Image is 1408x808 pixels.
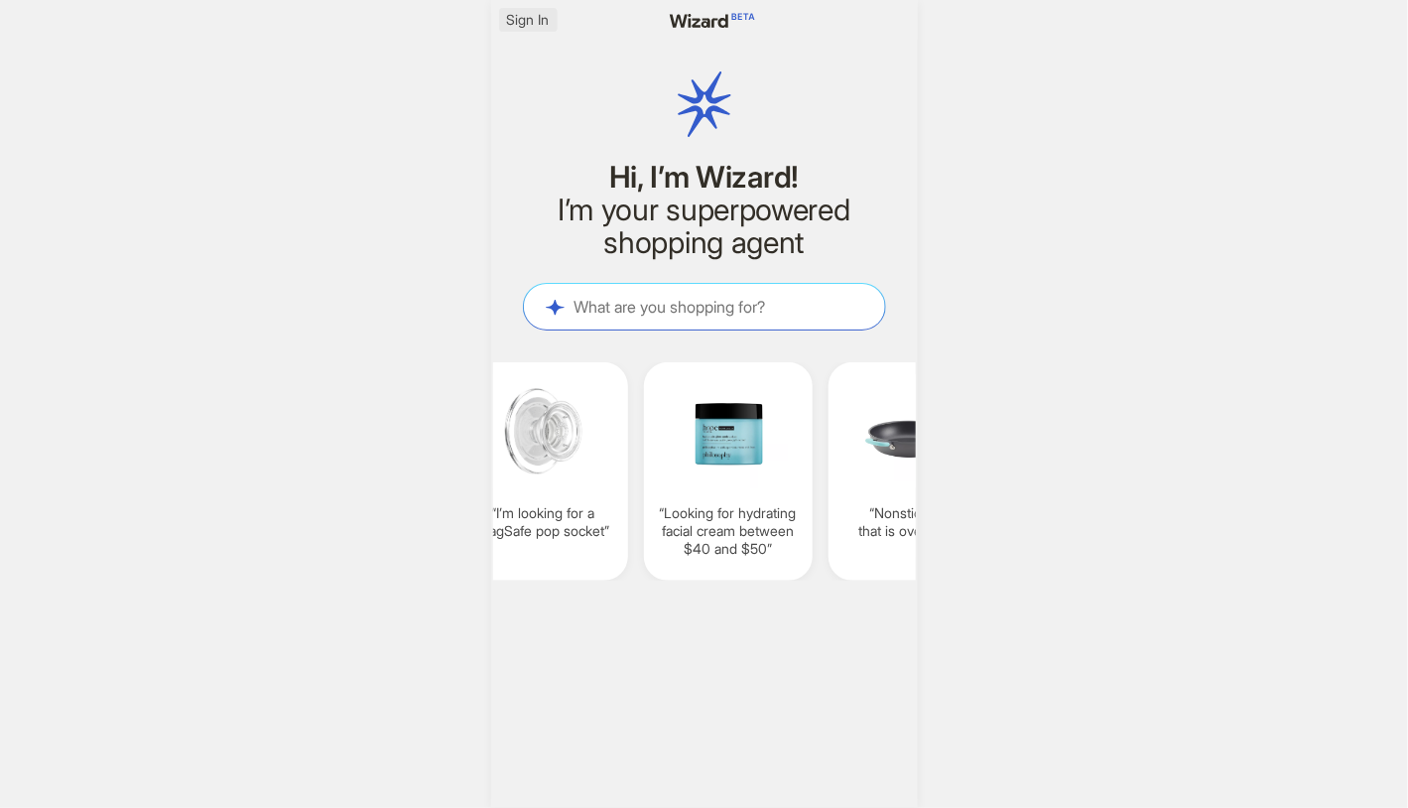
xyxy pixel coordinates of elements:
[652,374,805,488] img: Looking%20for%20hydrating%20facial%20cream%20between%2040%20and%2050-cd94efd8.png
[523,161,886,194] h1: Hi, I’m Wizard!
[644,362,813,581] div: Looking for hydrating facial cream between $40 and $50
[836,374,989,488] img: Nonstick%20pan%20that%20is%20ovensafe-91bcac04.png
[499,8,558,32] button: Sign In
[467,374,620,488] img: I'm%20looking%20for%20a%20MagSafe%20pop%20socket-66ee9958.png
[507,11,550,29] span: Sign In
[652,504,805,559] q: Looking for hydrating facial cream between $40 and $50
[459,362,628,581] div: I’m looking for a MagSafe pop socket
[523,194,886,259] h2: I’m your superpowered shopping agent
[829,362,997,581] div: Nonstick pan that is oven-safe
[467,504,620,540] q: I’m looking for a MagSafe pop socket
[836,504,989,540] q: Nonstick pan that is oven-safe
